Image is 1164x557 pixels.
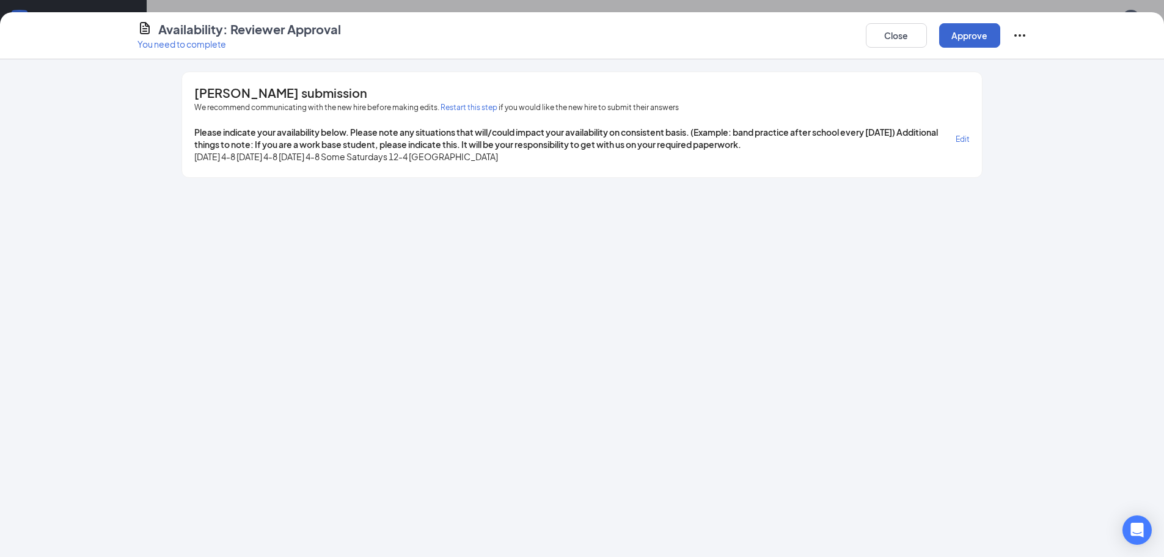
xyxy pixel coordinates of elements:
svg: CustomFormIcon [137,21,152,35]
button: Restart this step [441,101,497,114]
button: Close [866,23,927,48]
p: You need to complete [137,38,341,50]
span: Edit [956,135,970,144]
h4: Availability: Reviewer Approval [158,21,341,38]
span: [PERSON_NAME] submission [194,87,367,99]
button: Edit [956,126,970,150]
span: Please indicate your availability below. Please note any situations that will/could impact your a... [194,126,955,150]
svg: Ellipses [1012,28,1027,43]
span: We recommend communicating with the new hire before making edits. if you would like the new hire ... [194,101,679,114]
button: Approve [939,23,1000,48]
span: [DATE] 4-8 [DATE] 4-8 [DATE] 4-8 Some Saturdays 12-4 [GEOGRAPHIC_DATA] [194,150,498,163]
div: Open Intercom Messenger [1122,515,1152,545]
